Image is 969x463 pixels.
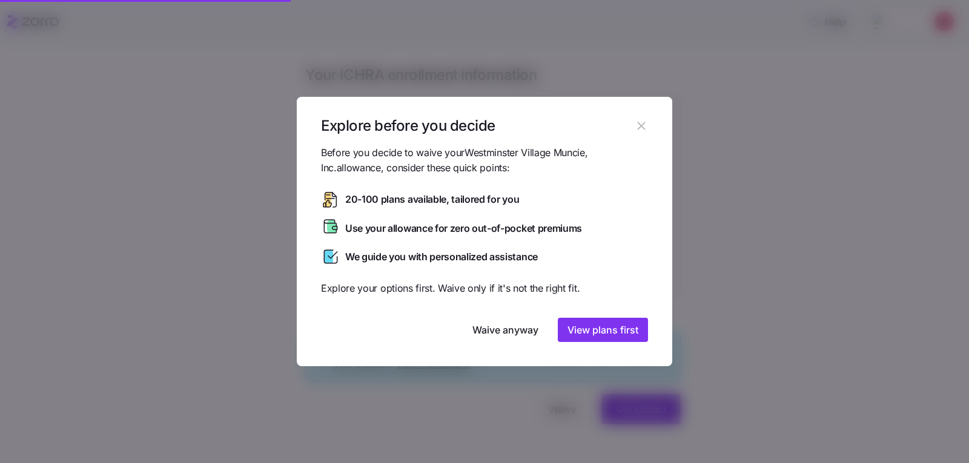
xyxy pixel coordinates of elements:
[345,192,519,207] span: 20-100 plans available, tailored for you
[472,323,538,337] span: Waive anyway
[558,318,648,342] button: View plans first
[321,281,648,296] span: Explore your options first. Waive only if it's not the right fit.
[345,249,538,264] span: We guide you with personalized assistance
[321,145,648,176] span: Before you decide to waive your Westminster Village Muncie, Inc. allowance, consider these quick ...
[567,323,638,337] span: View plans first
[345,221,582,236] span: Use your allowance for zero out-of-pocket premiums
[463,318,548,342] button: Waive anyway
[321,116,632,135] h1: Explore before you decide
